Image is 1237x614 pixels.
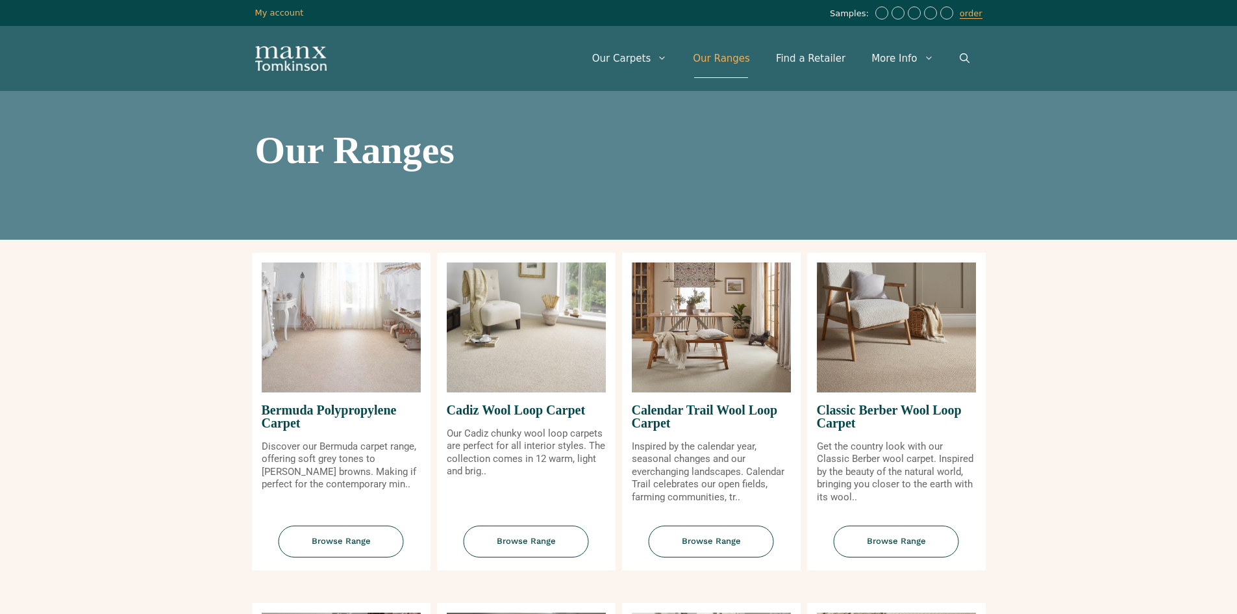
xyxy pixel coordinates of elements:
span: Samples: [830,8,872,19]
h1: Our Ranges [255,131,982,170]
a: Browse Range [807,526,986,570]
span: Browse Range [464,526,589,557]
span: Classic Berber Wool Loop Carpet [817,392,976,441]
span: Calendar Trail Wool Loop Carpet [632,392,791,441]
img: Classic Berber Wool Loop Carpet [817,262,976,392]
span: Browse Range [649,526,774,557]
p: Inspired by the calendar year, seasonal changes and our everchanging landscapes. Calendar Trail c... [632,441,791,504]
a: Browse Range [622,526,801,570]
a: order [960,8,982,19]
a: Open Search Bar [947,39,982,78]
a: More Info [858,39,946,78]
span: Cadiz Wool Loop Carpet [447,392,606,428]
a: Our Carpets [579,39,681,78]
nav: Primary [579,39,982,78]
span: Browse Range [279,526,404,557]
a: My account [255,8,304,18]
span: Browse Range [834,526,959,557]
span: Bermuda Polypropylene Carpet [262,392,421,441]
a: Browse Range [437,526,616,570]
img: Manx Tomkinson [255,46,327,71]
p: Get the country look with our Classic Berber wool carpet. Inspired by the beauty of the natural w... [817,441,976,504]
img: Calendar Trail Wool Loop Carpet [632,262,791,392]
p: Discover our Bermuda carpet range, offering soft grey tones to [PERSON_NAME] browns. Making if pe... [262,441,421,491]
img: Bermuda Polypropylene Carpet [262,262,421,392]
p: Our Cadiz chunky wool loop carpets are perfect for all interior styles. The collection comes in 1... [447,428,606,478]
img: Cadiz Wool Loop Carpet [447,262,606,392]
a: Find a Retailer [763,39,858,78]
a: Browse Range [252,526,431,570]
a: Our Ranges [680,39,763,78]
